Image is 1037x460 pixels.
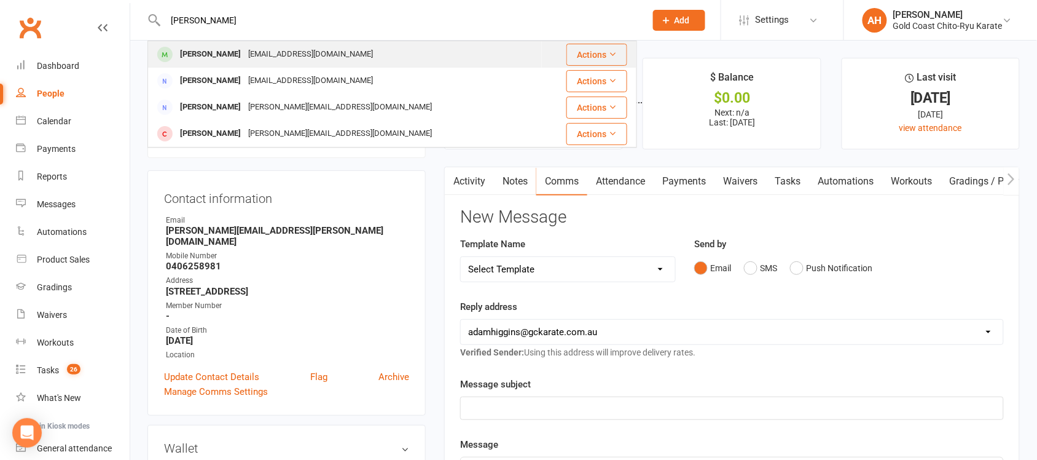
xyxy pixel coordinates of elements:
[16,301,130,329] a: Waivers
[766,167,809,196] a: Tasks
[16,357,130,384] a: Tasks 26
[166,335,409,346] strong: [DATE]
[166,349,409,361] div: Location
[675,15,690,25] span: Add
[37,227,87,237] div: Automations
[653,10,705,31] button: Add
[176,46,245,63] div: [PERSON_NAME]
[37,282,72,292] div: Gradings
[460,347,524,357] strong: Verified Sender:
[882,167,941,196] a: Workouts
[710,69,754,92] div: $ Balance
[176,98,245,116] div: [PERSON_NAME]
[166,275,409,287] div: Address
[166,325,409,336] div: Date of Birth
[853,92,1008,105] div: [DATE]
[166,286,409,297] strong: [STREET_ADDRESS]
[654,167,714,196] a: Payments
[245,98,436,116] div: [PERSON_NAME][EMAIL_ADDRESS][DOMAIN_NAME]
[166,250,409,262] div: Mobile Number
[566,123,627,145] button: Actions
[460,347,695,357] span: Using this address will improve delivery rates.
[16,384,130,412] a: What's New
[899,123,962,133] a: view attendance
[164,384,268,399] a: Manage Comms Settings
[16,52,130,80] a: Dashboard
[166,300,409,312] div: Member Number
[566,97,627,119] button: Actions
[245,46,377,63] div: [EMAIL_ADDRESS][DOMAIN_NAME]
[245,72,377,90] div: [EMAIL_ADDRESS][DOMAIN_NAME]
[460,208,1004,227] h3: New Message
[37,61,79,71] div: Dashboard
[37,365,59,375] div: Tasks
[245,125,436,143] div: [PERSON_NAME][EMAIL_ADDRESS][DOMAIN_NAME]
[37,310,67,320] div: Waivers
[16,329,130,357] a: Workouts
[37,255,90,264] div: Product Sales
[37,199,76,209] div: Messages
[460,437,498,452] label: Message
[162,12,637,29] input: Search...
[744,256,777,280] button: SMS
[37,89,65,98] div: People
[694,237,726,252] label: Send by
[893,20,1003,31] div: Gold Coast Chito-Ryu Karate
[164,442,409,455] h3: Wallet
[37,443,112,453] div: General attendance
[587,167,654,196] a: Attendance
[654,92,809,105] div: $0.00
[176,125,245,143] div: [PERSON_NAME]
[37,172,67,181] div: Reports
[166,311,409,322] strong: -
[756,6,789,34] span: Settings
[166,261,409,272] strong: 0406258981
[494,167,536,196] a: Notes
[853,108,1008,121] div: [DATE]
[893,9,1003,20] div: [PERSON_NAME]
[166,215,409,226] div: Email
[37,144,76,154] div: Payments
[37,116,71,126] div: Calendar
[310,370,327,384] a: Flag
[37,393,81,403] div: What's New
[460,299,517,314] label: Reply address
[37,338,74,347] div: Workouts
[16,135,130,163] a: Payments
[12,418,42,448] div: Open Intercom Messenger
[16,80,130,108] a: People
[16,246,130,274] a: Product Sales
[15,12,45,43] a: Clubworx
[445,167,494,196] a: Activity
[67,364,80,375] span: 26
[863,8,887,33] div: AH
[16,108,130,135] a: Calendar
[164,370,259,384] a: Update Contact Details
[654,108,809,127] p: Next: n/a Last: [DATE]
[694,256,731,280] button: Email
[566,70,627,92] button: Actions
[566,44,627,66] button: Actions
[460,377,531,392] label: Message subject
[16,163,130,191] a: Reports
[536,167,587,196] a: Comms
[714,167,766,196] a: Waivers
[16,274,130,301] a: Gradings
[164,187,409,205] h3: Contact information
[176,72,245,90] div: [PERSON_NAME]
[905,69,956,92] div: Last visit
[16,191,130,218] a: Messages
[790,256,872,280] button: Push Notification
[460,237,525,252] label: Template Name
[16,218,130,246] a: Automations
[809,167,882,196] a: Automations
[378,370,409,384] a: Archive
[166,225,409,247] strong: [PERSON_NAME][EMAIL_ADDRESS][PERSON_NAME][DOMAIN_NAME]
